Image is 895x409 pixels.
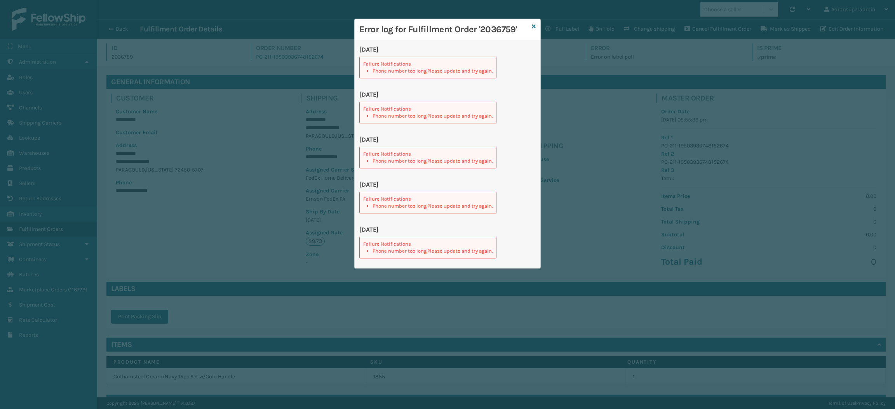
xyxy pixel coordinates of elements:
p: Failure Notifications [363,151,493,158]
li: Phone number too long.Please update and try again. [373,158,493,165]
p: Failure Notifications [363,196,493,203]
p: Failure Notifications [363,241,493,248]
p: [DATE] [359,135,536,144]
p: [DATE] [359,45,536,54]
li: Phone number too long.Please update and try again. [373,113,493,120]
p: [DATE] [359,90,536,99]
p: [DATE] [359,180,536,189]
li: Phone number too long.Please update and try again. [373,68,493,75]
p: Failure Notifications [363,61,493,68]
p: Failure Notifications [363,106,493,113]
li: Phone number too long.Please update and try again. [373,203,493,210]
h3: Error log for Fulfillment Order '2036759' [359,24,529,35]
li: Phone number too long.Please update and try again. [373,248,493,255]
p: [DATE] [359,225,536,234]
